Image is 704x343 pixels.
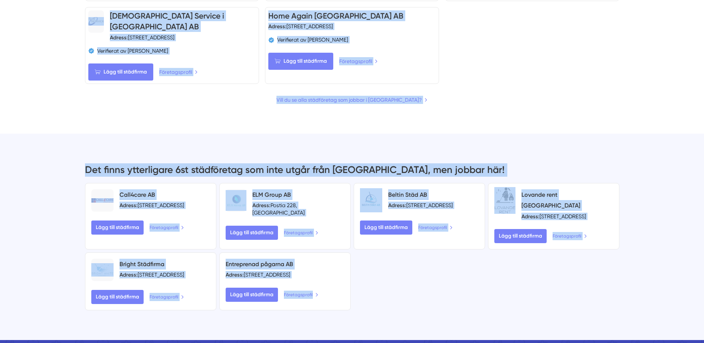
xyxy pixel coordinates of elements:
div: [STREET_ADDRESS] [388,202,453,209]
strong: Adress: [268,23,286,30]
a: Företagsprofil [159,68,198,76]
div: [STREET_ADDRESS] [110,34,174,41]
strong: Adress: [521,213,540,220]
div: [STREET_ADDRESS] [119,271,184,278]
: Lägg till städfirma [226,288,278,302]
: Lägg till städfirma [88,63,153,81]
div: Postia 228, [GEOGRAPHIC_DATA] [252,202,344,216]
: Lägg till städfirma [91,220,144,235]
a: Vill du se alla städföretag som jobbar i [GEOGRAPHIC_DATA]? [276,96,428,104]
: Lägg till städfirma [226,226,278,240]
strong: Adress: [119,271,138,278]
img: Lovande rent Skåne logotyp [494,187,515,214]
a: Företagsprofil [553,232,587,240]
a: Entreprenad pågarna AB [226,261,293,268]
: Lägg till städfirma [494,229,547,243]
: Lägg till städfirma [268,53,333,70]
a: Företagsprofil [150,293,184,301]
span: Verifierat av [PERSON_NAME] [277,36,348,43]
strong: Adress: [252,202,271,209]
a: [DEMOGRAPHIC_DATA] Service i [GEOGRAPHIC_DATA] AB [110,11,224,31]
a: Beltin Städ AB [388,191,427,198]
a: Företagsprofil [339,57,378,65]
div: [STREET_ADDRESS] [226,271,290,278]
a: Call4care AB [119,191,155,198]
div: [STREET_ADDRESS] [119,202,184,209]
a: Företagsprofil [284,229,318,237]
img: Beltin Städ AB logotyp [360,188,382,212]
span: Verifierat av [PERSON_NAME] [97,47,168,55]
div: [STREET_ADDRESS] [521,213,586,220]
h3: Det finns ytterligare 6st städföretag som inte utgår från [GEOGRAPHIC_DATA], men jobbar här! [85,163,619,183]
img: God Service i Sverige AB logotyp [88,17,104,26]
: Lägg till städfirma [91,290,144,304]
a: Företagsprofil [284,291,318,299]
strong: Adress: [226,271,244,278]
strong: Adress: [110,34,128,41]
strong: Adress: [388,202,406,209]
div: [STREET_ADDRESS] [268,23,333,30]
img: Call4care AB logotyp [91,198,114,203]
a: Lovande rent [GEOGRAPHIC_DATA] [521,191,580,209]
a: ELM Group AB [252,191,291,198]
a: Bright Städfirma [119,261,164,268]
a: Home Again [GEOGRAPHIC_DATA] AB [268,11,403,20]
: Lägg till städfirma [360,220,412,235]
img: Bright Städfirma logotyp [91,263,114,276]
strong: Adress: [119,202,138,209]
img: ELM Group AB logotyp [226,190,246,211]
a: Företagsprofil [418,223,453,232]
a: Företagsprofil [150,223,184,232]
